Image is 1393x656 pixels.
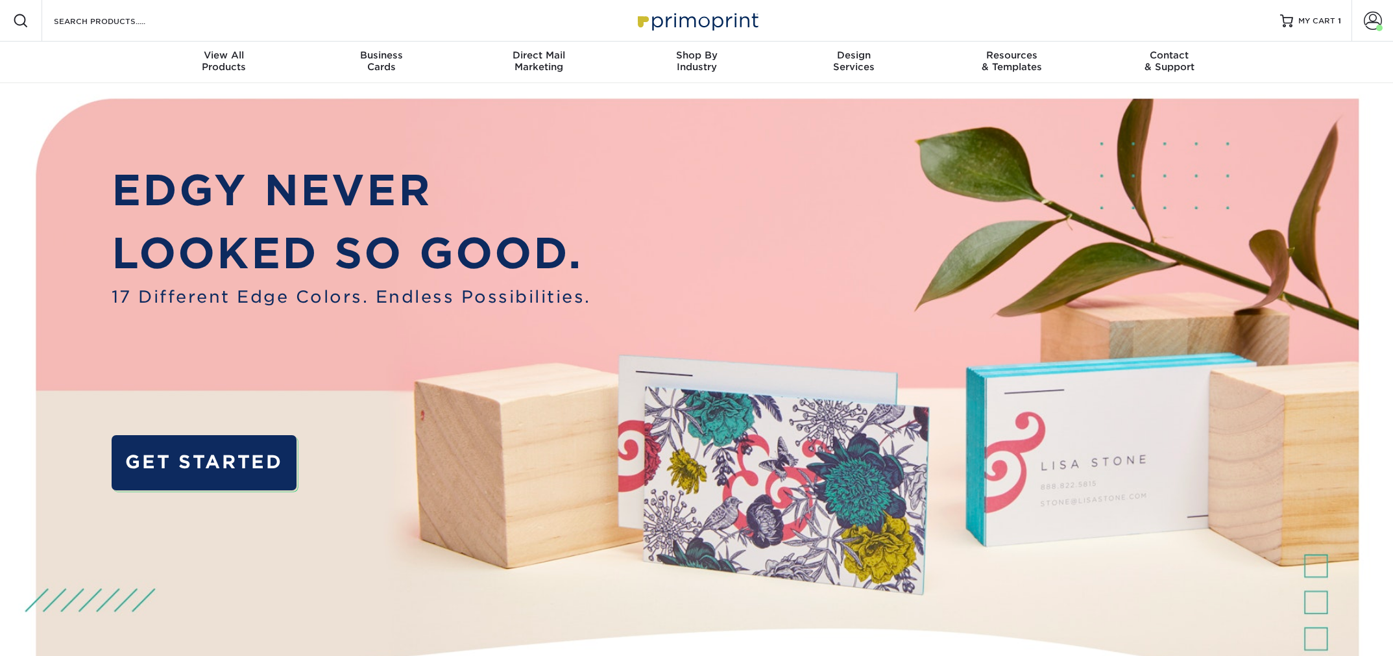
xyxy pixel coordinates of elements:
[302,42,460,83] a: BusinessCards
[933,49,1091,73] div: & Templates
[112,159,591,222] p: EDGY NEVER
[933,42,1091,83] a: Resources& Templates
[460,49,618,61] span: Direct Mail
[1298,16,1335,27] span: MY CART
[1091,42,1248,83] a: Contact& Support
[618,49,775,73] div: Industry
[775,42,933,83] a: DesignServices
[460,49,618,73] div: Marketing
[302,49,460,73] div: Cards
[775,49,933,61] span: Design
[145,42,303,83] a: View AllProducts
[112,222,591,285] p: LOOKED SO GOOD.
[1091,49,1248,73] div: & Support
[775,49,933,73] div: Services
[302,49,460,61] span: Business
[618,42,775,83] a: Shop ByIndustry
[53,13,179,29] input: SEARCH PRODUCTS.....
[112,435,297,490] a: GET STARTED
[1091,49,1248,61] span: Contact
[1338,16,1341,25] span: 1
[112,284,591,310] span: 17 Different Edge Colors. Endless Possibilities.
[632,6,762,34] img: Primoprint
[460,42,618,83] a: Direct MailMarketing
[145,49,303,61] span: View All
[933,49,1091,61] span: Resources
[145,49,303,73] div: Products
[618,49,775,61] span: Shop By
